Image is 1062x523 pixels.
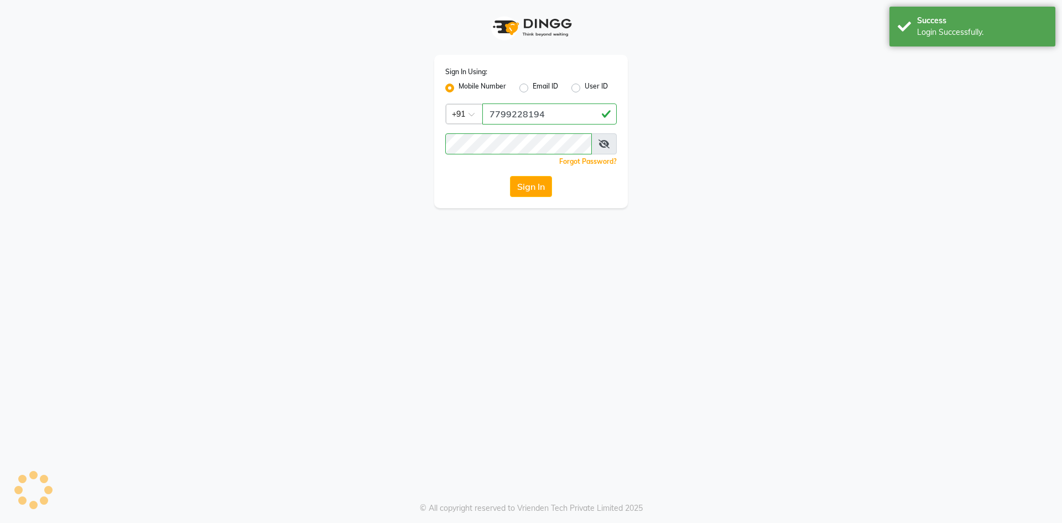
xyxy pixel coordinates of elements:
label: Sign In Using: [445,67,487,77]
label: User ID [585,81,608,95]
label: Email ID [533,81,558,95]
button: Sign In [510,176,552,197]
img: logo1.svg [487,11,575,44]
label: Mobile Number [459,81,506,95]
div: Login Successfully. [917,27,1047,38]
div: Success [917,15,1047,27]
a: Forgot Password? [559,157,617,165]
input: Username [482,103,617,125]
input: Username [445,133,592,154]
